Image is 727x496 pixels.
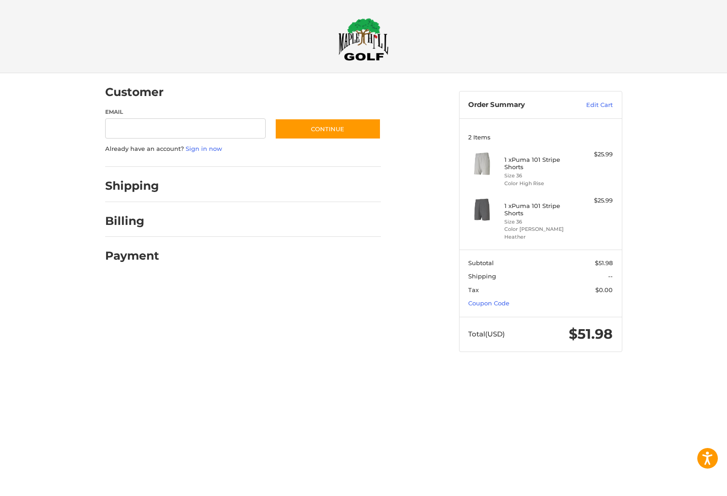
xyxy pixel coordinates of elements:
iframe: Google Customer Reviews [652,471,727,496]
h4: 1 x Puma 101 Stripe Shorts [504,156,574,171]
span: $51.98 [569,325,613,342]
span: Subtotal [468,259,494,267]
img: Maple Hill Golf [338,18,389,61]
h3: Order Summary [468,101,567,110]
p: Already have an account? [105,144,381,154]
h3: 2 Items [468,133,613,141]
div: $25.99 [577,150,613,159]
h4: 1 x Puma 101 Stripe Shorts [504,202,574,217]
li: Color High Rise [504,180,574,187]
h2: Customer [105,85,164,99]
span: $0.00 [595,286,613,293]
li: Size 36 [504,218,574,226]
iframe: Gorgias live chat messenger [9,457,109,487]
h2: Shipping [105,179,159,193]
li: Color [PERSON_NAME] Heather [504,225,574,240]
label: Email [105,108,266,116]
li: Size 36 [504,172,574,180]
button: Continue [275,118,381,139]
span: Total (USD) [468,330,505,338]
a: Sign in now [186,145,222,152]
h2: Billing [105,214,159,228]
span: Shipping [468,272,496,280]
a: Coupon Code [468,299,509,307]
div: $25.99 [577,196,613,205]
span: Tax [468,286,479,293]
a: Edit Cart [567,101,613,110]
h2: Payment [105,249,159,263]
span: $51.98 [595,259,613,267]
span: -- [608,272,613,280]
